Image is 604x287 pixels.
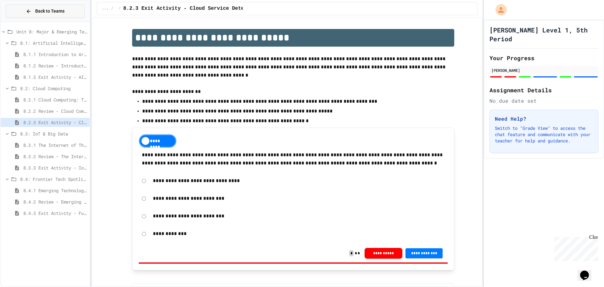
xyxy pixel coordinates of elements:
[35,8,64,14] span: Back to Teams
[489,97,598,105] div: No due date set
[578,262,598,281] iframe: chat widget
[23,142,87,148] span: 8.3.1 The Internet of Things and Big Data: Our Connected Digital World
[489,3,508,17] div: My Account
[23,153,87,160] span: 8.3.2 Review - The Internet of Things and Big Data
[489,86,598,95] h2: Assignment Details
[16,28,87,35] span: Unit 8: Major & Emerging Technologies
[23,119,87,126] span: 8.2.3 Exit Activity - Cloud Service Detective
[489,54,598,62] h2: Your Progress
[23,164,87,171] span: 8.3.3 Exit Activity - IoT Data Detective Challenge
[23,51,87,58] span: 8.1.1 Introduction to Artificial Intelligence
[123,5,259,12] span: 8.2.3 Exit Activity - Cloud Service Detective
[491,67,596,73] div: [PERSON_NAME]
[23,96,87,103] span: 8.2.1 Cloud Computing: Transforming the Digital World
[119,6,121,11] span: /
[20,85,87,92] span: 8.2: Cloud Computing
[23,187,87,194] span: 8.4.1 Emerging Technologies: Shaping Our Digital Future
[552,234,598,261] iframe: chat widget
[495,125,593,144] p: Switch to "Grade View" to access the chat feature and communicate with your teacher for help and ...
[20,40,87,46] span: 8.1: Artificial Intelligence Basics
[23,210,87,216] span: 8.4.3 Exit Activity - Future Tech Challenge
[489,26,598,43] h1: [PERSON_NAME] Level 1, 5th Period
[6,4,85,18] button: Back to Teams
[23,108,87,114] span: 8.2.2 Review - Cloud Computing
[23,198,87,205] span: 8.4.2 Review - Emerging Technologies: Shaping Our Digital Future
[20,130,87,137] span: 8.3: IoT & Big Data
[102,6,109,11] span: ...
[23,74,87,80] span: 8.1.3 Exit Activity - AI Detective
[20,176,87,182] span: 8.4: Frontier Tech Spotlight
[495,115,593,123] h3: Need Help?
[3,3,43,40] div: Chat with us now!Close
[111,6,113,11] span: /
[23,62,87,69] span: 8.1.2 Review - Introduction to Artificial Intelligence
